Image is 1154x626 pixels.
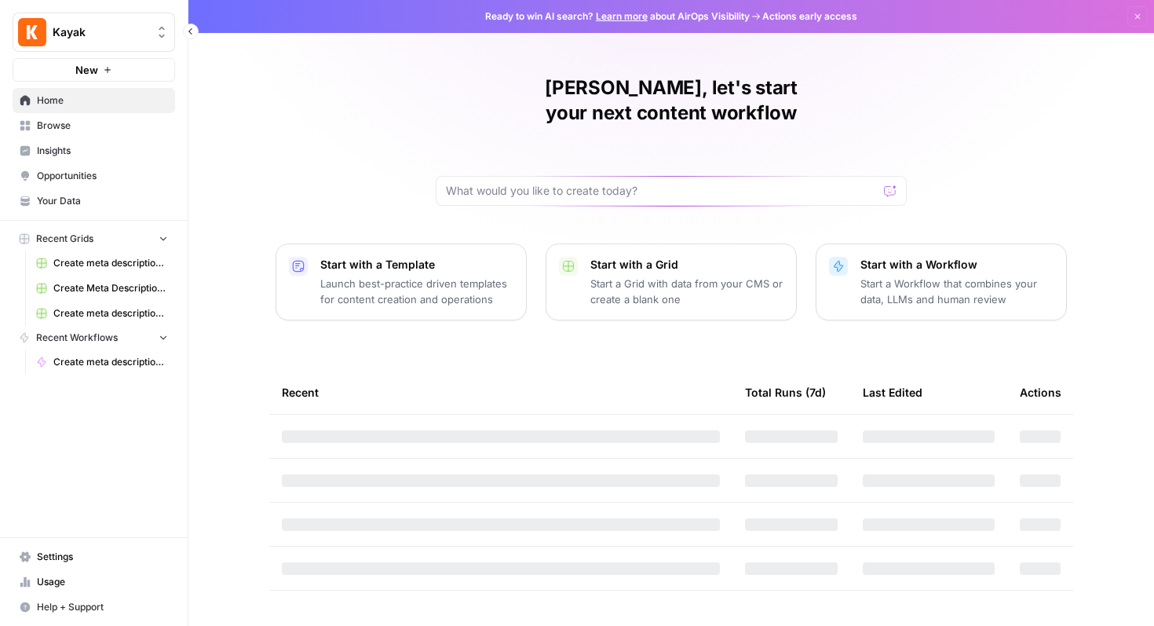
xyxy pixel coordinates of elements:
button: Start with a WorkflowStart a Workflow that combines your data, LLMs and human review [816,243,1067,320]
p: Start a Workflow that combines your data, LLMs and human review [860,276,1054,307]
div: Total Runs (7d) [745,371,826,414]
span: New [75,62,98,78]
button: Recent Workflows [13,326,175,350]
span: Ready to win AI search? about AirOps Visibility [485,9,750,24]
a: Your Data [13,189,175,214]
a: Insights [13,138,175,163]
p: Start with a Grid [590,257,783,273]
span: Your Data [37,194,168,208]
span: Create meta description ([PERSON_NAME]) Grid [53,256,168,270]
span: Create meta description ([PERSON_NAME]) [53,355,168,369]
a: Create meta description [Ola] Grid (2) [29,301,175,326]
span: Recent Grids [36,232,93,246]
a: Usage [13,569,175,595]
img: Kayak Logo [18,18,46,46]
div: Last Edited [863,371,922,414]
button: Start with a GridStart a Grid with data from your CMS or create a blank one [546,243,797,320]
span: Recent Workflows [36,331,118,345]
p: Launch best-practice driven templates for content creation and operations [320,276,513,307]
span: Help + Support [37,600,168,614]
p: Start with a Template [320,257,513,273]
h1: [PERSON_NAME], let's start your next content workflow [436,75,907,126]
span: Actions early access [762,9,857,24]
div: Actions [1020,371,1061,414]
a: Settings [13,544,175,569]
a: Home [13,88,175,113]
span: Kayak [53,24,148,40]
button: Recent Grids [13,227,175,251]
button: Help + Support [13,595,175,620]
a: Create Meta Description - [PERSON_NAME] Grid [29,276,175,301]
a: Create meta description ([PERSON_NAME]) Grid [29,251,175,276]
a: Opportunities [13,163,175,189]
span: Insights [37,144,168,158]
a: Browse [13,113,175,138]
span: Usage [37,575,168,589]
p: Start with a Workflow [860,257,1054,273]
input: What would you like to create today? [446,183,878,199]
button: Workspace: Kayak [13,13,175,52]
span: Settings [37,550,168,564]
a: Create meta description ([PERSON_NAME]) [29,350,175,375]
p: Start a Grid with data from your CMS or create a blank one [590,276,783,307]
span: Opportunities [37,169,168,183]
span: Create Meta Description - [PERSON_NAME] Grid [53,281,168,295]
button: Start with a TemplateLaunch best-practice driven templates for content creation and operations [276,243,527,320]
div: Recent [282,371,720,414]
span: Create meta description [Ola] Grid (2) [53,306,168,320]
button: New [13,58,175,82]
span: Browse [37,119,168,133]
a: Learn more [596,10,648,22]
span: Home [37,93,168,108]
